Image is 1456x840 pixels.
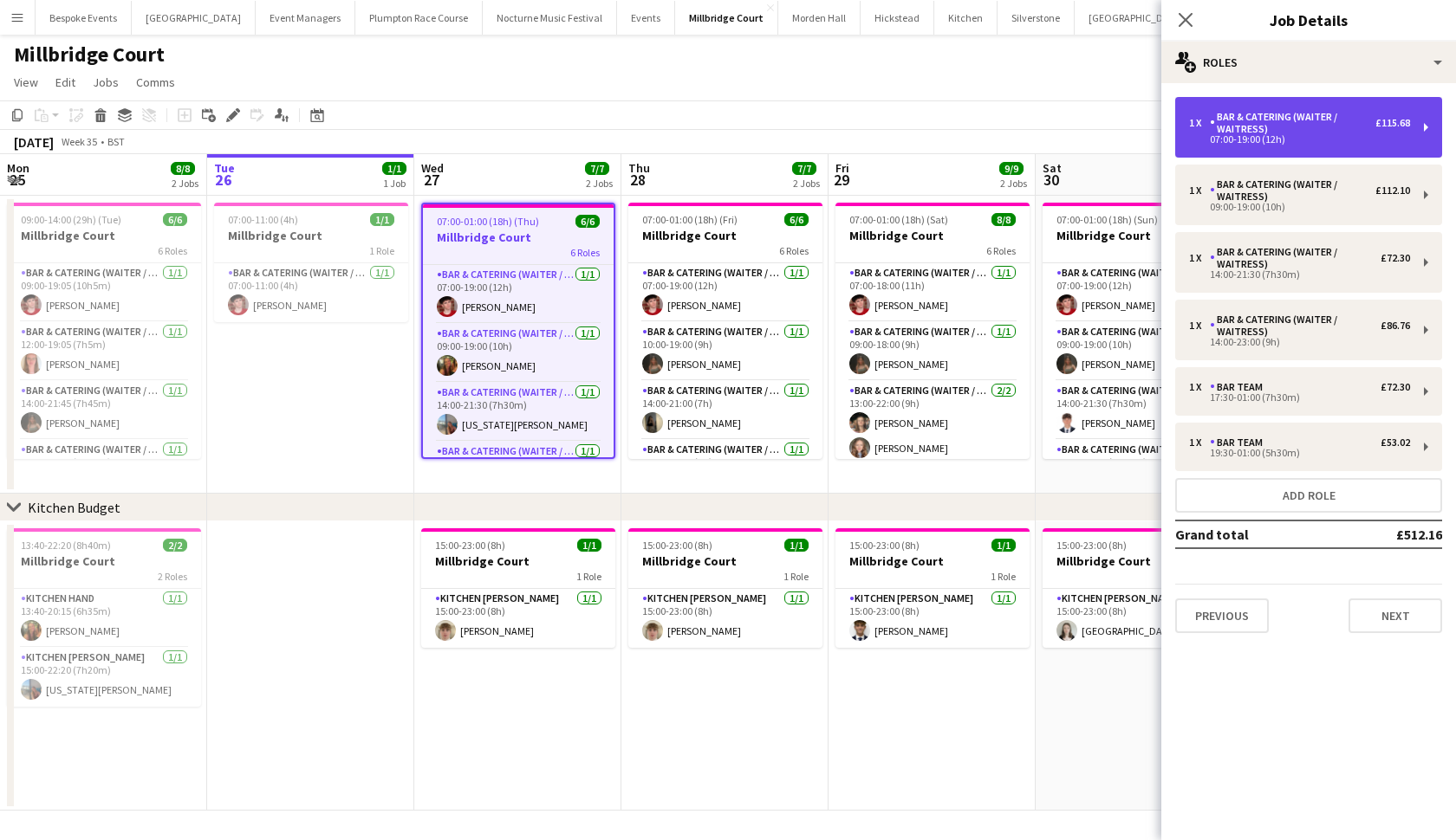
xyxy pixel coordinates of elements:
[642,213,738,226] span: 07:00-01:00 (18h) (Fri)
[163,213,187,226] span: 6/6
[628,263,822,322] app-card-role: Bar & Catering (Waiter / waitress)1/107:00-19:00 (12h)[PERSON_NAME]
[7,263,201,322] app-card-role: Bar & Catering (Waiter / waitress)1/109:00-19:05 (10h5m)[PERSON_NAME]
[129,71,182,94] a: Comms
[1381,320,1410,332] div: £86.76
[793,177,820,190] div: 2 Jobs
[779,244,809,257] span: 6 Roles
[256,1,355,35] button: Event Managers
[626,170,650,190] span: 28
[421,203,615,459] app-job-card: 07:00-01:00 (18h) (Thu)6/6Millbridge Court6 RolesBar & Catering (Waiter / waitress)1/107:00-19:00...
[1189,436,1210,449] div: 1 x
[421,528,615,648] app-job-card: 15:00-23:00 (8h)1/1Millbridge Court1 RoleKitchen [PERSON_NAME]1/115:00-23:00 (8h)[PERSON_NAME]
[423,265,614,324] app-card-role: Bar & Catering (Waiter / waitress)1/107:00-19:00 (12h)[PERSON_NAME]
[1175,520,1339,548] td: Grand total
[1375,184,1410,197] div: £112.10
[419,170,444,190] span: 27
[575,215,600,228] span: 6/6
[421,160,444,176] span: Wed
[228,213,298,226] span: 07:00-11:00 (4h)
[423,383,614,442] app-card-role: Bar & Catering (Waiter / waitress)1/114:00-21:30 (7h30m)[US_STATE][PERSON_NAME]
[628,553,822,569] h3: Millbridge Court
[421,553,615,569] h3: Millbridge Court
[1043,589,1237,648] app-card-role: Kitchen [PERSON_NAME]1/115:00-23:00 (8h)[GEOGRAPHIC_DATA]
[1043,381,1237,440] app-card-role: Bar & Catering (Waiter / waitress)1/114:00-21:30 (7h30m)[PERSON_NAME]
[835,553,1030,569] h3: Millbridge Court
[136,74,175,90] span: Comms
[57,135,101,148] span: Week 35
[214,203,408,322] app-job-card: 07:00-11:00 (4h)1/1Millbridge Court1 RoleBar & Catering (Waiter / waitress)1/107:00-11:00 (4h)[PE...
[835,528,1030,648] div: 15:00-23:00 (8h)1/1Millbridge Court1 RoleKitchen [PERSON_NAME]1/115:00-23:00 (8h)[PERSON_NAME]
[628,440,822,499] app-card-role: Bar & Catering (Waiter / waitress)1/114:00-22:00 (8h)
[1189,381,1210,393] div: 1 x
[86,71,126,94] a: Jobs
[36,1,132,35] button: Bespoke Events
[1043,528,1237,648] app-job-card: 15:00-23:00 (8h)1/1Millbridge Court1 RoleKitchen [PERSON_NAME]1/115:00-23:00 (8h)[GEOGRAPHIC_DATA]
[483,1,617,35] button: Nocturne Music Festival
[7,528,201,707] app-job-card: 13:40-22:20 (8h40m)2/2Millbridge Court2 RolesKitchen Hand1/113:40-20:15 (6h35m)[PERSON_NAME]Kitch...
[132,1,256,35] button: [GEOGRAPHIC_DATA]
[1189,338,1410,346] div: 14:00-23:00 (9h)
[999,162,1024,175] span: 9/9
[383,177,406,190] div: 1 Job
[1175,598,1269,633] button: Previous
[642,539,712,552] span: 15:00-23:00 (8h)
[172,177,198,190] div: 2 Jobs
[7,648,201,707] app-card-role: Kitchen [PERSON_NAME]1/115:00-22:20 (7h20m)[US_STATE][PERSON_NAME]
[158,244,187,257] span: 6 Roles
[7,160,29,176] span: Mon
[586,177,613,190] div: 2 Jobs
[7,440,201,499] app-card-role: Bar & Catering (Waiter / waitress)1/114:00-22:30 (8h30m)
[991,213,1016,226] span: 8/8
[21,539,111,552] span: 13:40-22:20 (8h40m)
[355,1,483,35] button: Plumpton Race Course
[14,133,54,151] div: [DATE]
[1043,228,1237,243] h3: Millbridge Court
[835,589,1030,648] app-card-role: Kitchen [PERSON_NAME]1/115:00-23:00 (8h)[PERSON_NAME]
[7,228,201,243] h3: Millbridge Court
[1210,436,1270,449] div: Bar Team
[369,244,394,257] span: 1 Role
[214,160,235,176] span: Tue
[835,228,1030,243] h3: Millbridge Court
[211,170,235,190] span: 26
[1210,313,1381,338] div: Bar & Catering (Waiter / waitress)
[617,1,675,35] button: Events
[835,203,1030,459] app-job-card: 07:00-01:00 (18h) (Sat)8/8Millbridge Court6 RolesBar & Catering (Waiter / waitress)1/107:00-18:00...
[1189,270,1410,279] div: 14:00-21:30 (7h30m)
[421,589,615,648] app-card-role: Kitchen [PERSON_NAME]1/115:00-23:00 (8h)[PERSON_NAME]
[1189,135,1410,144] div: 07:00-19:00 (12h)
[1189,252,1210,264] div: 1 x
[576,570,601,583] span: 1 Role
[570,246,600,259] span: 6 Roles
[437,215,539,228] span: 07:00-01:00 (18h) (Thu)
[849,213,948,226] span: 07:00-01:00 (18h) (Sat)
[423,229,614,245] h3: Millbridge Court
[1043,553,1237,569] h3: Millbridge Court
[628,528,822,648] div: 15:00-23:00 (8h)1/1Millbridge Court1 RoleKitchen [PERSON_NAME]1/115:00-23:00 (8h)[PERSON_NAME]
[1000,177,1027,190] div: 2 Jobs
[628,203,822,459] app-job-card: 07:00-01:00 (18h) (Fri)6/6Millbridge Court6 RolesBar & Catering (Waiter / waitress)1/107:00-19:00...
[163,539,187,552] span: 2/2
[370,213,394,226] span: 1/1
[835,322,1030,381] app-card-role: Bar & Catering (Waiter / waitress)1/109:00-18:00 (9h)[PERSON_NAME]
[628,322,822,381] app-card-role: Bar & Catering (Waiter / waitress)1/110:00-19:00 (9h)[PERSON_NAME]
[577,539,601,552] span: 1/1
[7,203,201,459] div: 09:00-14:00 (29h) (Tue)6/6Millbridge Court6 RolesBar & Catering (Waiter / waitress)1/109:00-19:05...
[1161,9,1456,31] h3: Job Details
[784,213,809,226] span: 6/6
[382,162,406,175] span: 1/1
[1349,598,1442,633] button: Next
[28,499,120,516] div: Kitchen Budget
[7,71,45,94] a: View
[7,381,201,440] app-card-role: Bar & Catering (Waiter / waitress)1/114:00-21:45 (7h45m)[PERSON_NAME]
[1056,213,1158,226] span: 07:00-01:00 (18h) (Sun)
[1189,184,1210,197] div: 1 x
[93,74,119,90] span: Jobs
[675,1,778,35] button: Millbridge Court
